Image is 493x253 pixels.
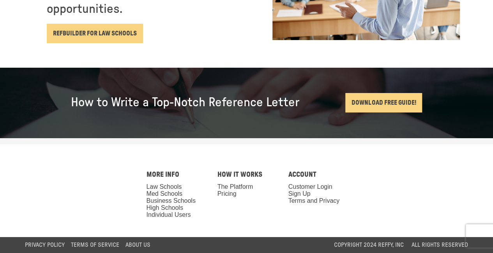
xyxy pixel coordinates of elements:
a: The Platform [217,183,276,190]
a: Terms and Privacy [288,197,347,204]
h6: ACCOUNT [288,169,347,180]
a: PRIVACY POLICY [25,242,65,248]
a: ABOUT US [125,242,150,248]
a: Customer Login [288,183,347,190]
a: Sign Up [288,190,347,197]
a: ALL RIGHTS RESERVED [412,242,468,248]
a: Med Schools [147,190,205,197]
a: COPYRIGHT 2024 REFFY, INC [334,242,405,248]
h6: HOW IT WORKS [217,169,276,180]
a: Individual Users [147,211,205,218]
h6: MORE INFO [147,169,205,180]
a: Law Schools [147,183,205,190]
a: Terms Of Service [71,242,119,248]
a: High Schools [147,204,205,211]
a: RefBuilder for Law Schools [47,24,143,43]
a: Business Schools [147,197,205,204]
a: Pricing [217,190,276,197]
a: Download Free Guide! [345,93,422,112]
h5: How to Write a Top-Notch Reference Letter [71,95,299,111]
